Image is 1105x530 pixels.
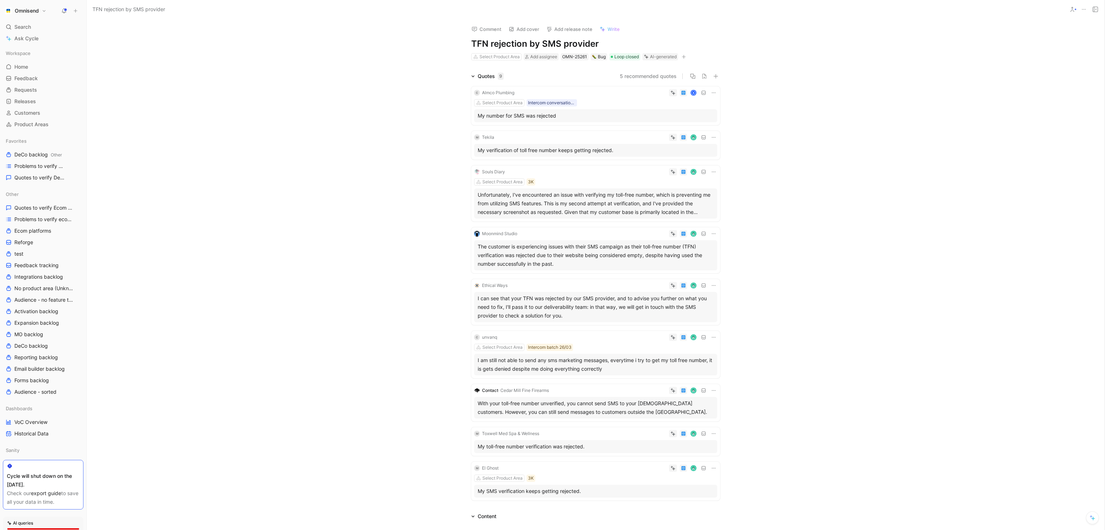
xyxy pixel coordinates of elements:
[14,273,63,280] span: Integrations backlog
[474,90,480,96] div: C
[482,282,508,289] div: Ethical Ways
[505,24,542,34] button: Add cover
[14,388,56,396] span: Audience - sorted
[478,111,714,120] div: My number for SMS was rejected
[691,466,696,471] img: avatar
[474,334,480,340] div: C
[482,388,498,393] span: Contact
[691,232,696,236] img: avatar
[5,7,12,14] img: Omnisend
[6,447,19,454] span: Sanity
[3,6,48,16] button: OmnisendOmnisend
[14,174,65,181] span: Quotes to verify DeCo
[482,178,523,186] div: Select Product Area
[528,475,534,482] div: 3K
[482,99,523,106] div: Select Product Area
[3,136,83,146] div: Favorites
[691,91,696,95] div: K
[478,487,714,495] div: My SMS verification keeps getting rejected.
[6,405,32,412] span: Dashboards
[498,73,504,80] div: 9
[14,75,38,82] span: Feedback
[591,53,607,60] div: 🐛Bug
[14,121,49,128] span: Product Areas
[528,178,534,186] div: 3K
[3,189,83,397] div: OtherQuotes to verify Ecom platformsProblems to verify ecom platformsEcom platformsReforgetestFee...
[543,24,596,34] button: Add release note
[51,152,62,157] span: Other
[468,512,499,521] div: Content
[691,283,696,288] img: avatar
[474,465,480,471] div: M
[596,24,623,34] button: Write
[691,388,696,393] img: avatar
[3,202,83,213] a: Quotes to verify Ecom platforms
[608,26,620,32] span: Write
[691,170,696,174] img: avatar
[14,227,51,234] span: Ecom platforms
[14,342,48,349] span: DeCo backlog
[3,172,83,183] a: Quotes to verify DeCo
[3,161,83,172] a: Problems to verify DeCo
[3,294,83,305] a: Audience - no feature tag
[478,242,714,268] div: The customer is experiencing issues with their SMS campaign as their toll-free number (TFN) verif...
[7,489,79,506] div: Check our to save all your data in time.
[478,442,714,451] div: My toll-free number verification was rejected.
[3,271,83,282] a: Integrations backlog
[478,294,714,320] div: I can see that your TFN was rejected by our SMS provider, and to advise you further on what you n...
[3,189,83,200] div: Other
[478,72,504,81] div: Quotes
[15,8,39,14] h1: Omnisend
[474,283,480,288] img: logo
[3,403,83,439] div: DashboardsVoC OverviewHistorical Data
[478,512,496,521] div: Content
[3,214,83,225] a: Problems to verify ecom platforms
[474,169,480,175] img: logo
[3,260,83,271] a: Feedback tracking
[14,354,58,361] span: Reporting backlog
[3,428,83,439] a: Historical Data
[6,50,31,57] span: Workspace
[478,356,714,373] div: I am still not able to send any sms marketing messages, everytime i try to get my toll free numbe...
[530,54,557,59] span: Add assignee
[14,34,38,43] span: Ask Cycle
[3,225,83,236] a: Ecom platforms
[3,22,83,32] div: Search
[482,465,499,472] div: El Ghost
[3,96,83,107] a: Releases
[592,55,596,59] img: 🐛
[3,149,83,160] a: DeCo backlogOther
[474,431,480,437] div: M
[14,239,33,246] span: Reforge
[3,364,83,374] a: Email builder backlog
[3,306,83,317] a: Activation backlog
[468,24,505,34] button: Comment
[3,352,83,363] a: Reporting backlog
[3,417,83,428] a: VoC Overview
[14,319,59,326] span: Expansion backlog
[6,191,19,198] span: Other
[14,204,75,211] span: Quotes to verify Ecom platforms
[528,99,576,106] div: Intercom conversation list between 25_05_15-06_01 paying brands 250602 - Conversationd data pt2 [...
[482,89,514,96] div: Almco Plumbing
[3,33,83,44] a: Ask Cycle
[3,108,83,118] a: Customers
[482,344,523,351] div: Select Product Area
[14,331,43,338] span: MO backlog
[14,250,23,257] span: test
[14,98,36,105] span: Releases
[614,53,639,60] span: Loop closed
[3,341,83,351] a: DeCo backlog
[592,53,606,60] div: Bug
[478,399,714,416] div: With your toll-free number unverified, you cannot send SMS to your [DEMOGRAPHIC_DATA] customers. ...
[31,490,61,496] a: export guide
[3,329,83,340] a: MO backlog
[691,431,696,436] img: avatar
[562,53,587,60] div: OMN-25261
[14,377,49,384] span: Forms backlog
[478,191,714,216] div: Unfortunately, I've encountered an issue with verifying my toll-free number, which is preventing ...
[14,262,59,269] span: Feedback tracking
[14,365,65,373] span: Email builder backlog
[7,472,79,489] div: Cycle will shut down on the [DATE].
[498,388,549,393] span: · Cedar Mill Fine Firearms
